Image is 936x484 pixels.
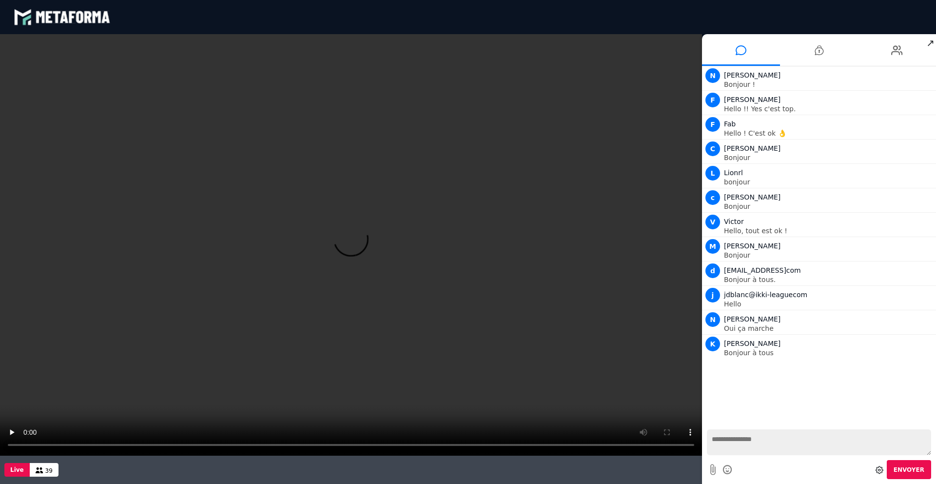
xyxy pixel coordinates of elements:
span: [PERSON_NAME] [724,340,780,347]
p: Bonjour ! [724,81,934,88]
span: Victor [724,218,744,225]
p: Bonjour à tous [724,349,934,356]
span: [PERSON_NAME] [724,144,780,152]
span: Fab [724,120,736,128]
span: Lionrl [724,169,743,177]
span: [PERSON_NAME] [724,315,780,323]
span: N [705,312,720,327]
span: c [705,190,720,205]
span: [PERSON_NAME] [724,71,780,79]
span: [PERSON_NAME] [724,96,780,103]
p: Bonjour [724,203,934,210]
p: Oui ça marche [724,325,934,332]
span: C [705,141,720,156]
span: j [705,288,720,302]
span: 39 [45,467,53,474]
p: Bonjour à tous. [724,276,934,283]
span: L [705,166,720,181]
span: N [705,68,720,83]
span: [EMAIL_ADDRESS]com [724,266,801,274]
p: Hello [724,301,934,307]
p: Hello, tout est ok ! [724,227,934,234]
span: [PERSON_NAME] [724,242,780,250]
p: Hello ! C'est ok 👌 [724,130,934,137]
span: [PERSON_NAME] [724,193,780,201]
span: jdblanc@ikki-leaguecom [724,291,807,299]
button: Live [4,463,30,477]
p: Bonjour [724,154,934,161]
span: M [705,239,720,254]
span: F [705,117,720,132]
span: F [705,93,720,107]
p: Bonjour [724,252,934,259]
button: Envoyer [887,460,931,479]
span: V [705,215,720,229]
span: ↗ [925,34,936,52]
p: Hello !! Yes c'est top. [724,105,934,112]
p: bonjour [724,179,934,185]
span: d [705,263,720,278]
span: K [705,337,720,351]
span: Envoyer [894,466,924,473]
